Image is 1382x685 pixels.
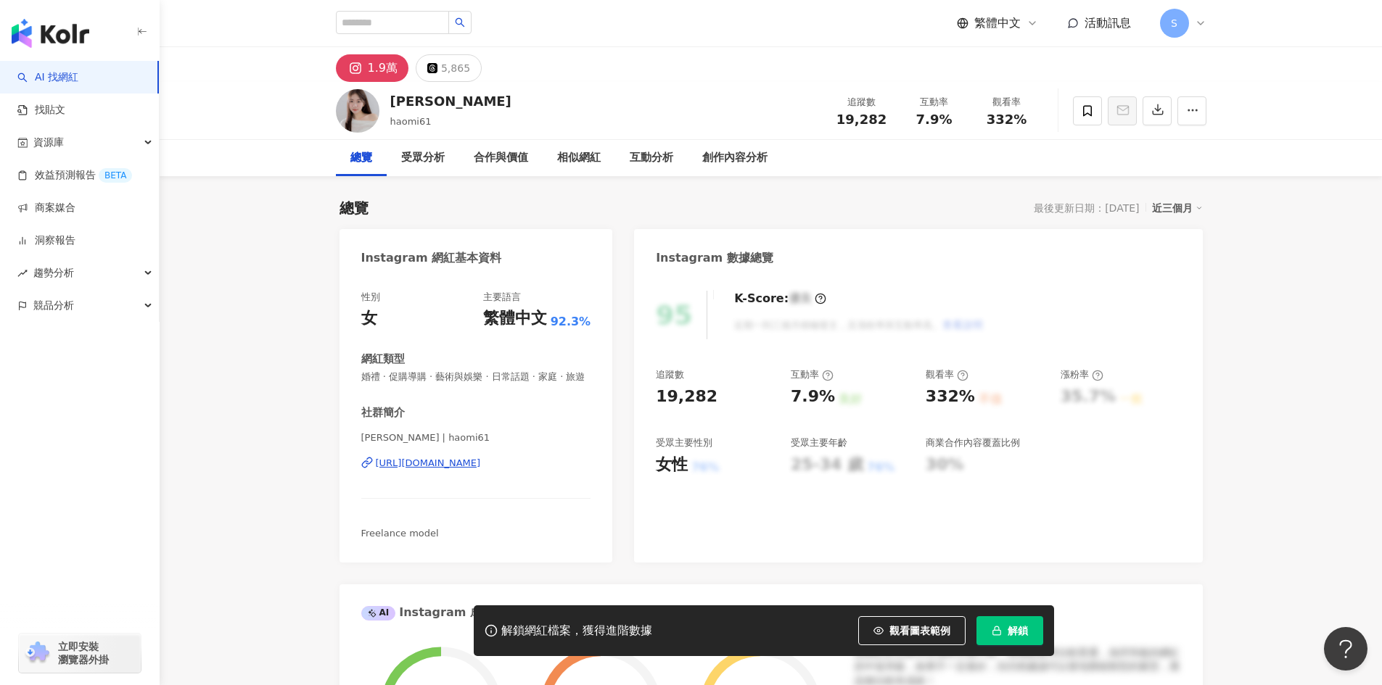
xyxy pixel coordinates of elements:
span: 婚禮 · 促購導購 · 藝術與娛樂 · 日常話題 · 家庭 · 旅遊 [361,370,591,383]
a: [URL][DOMAIN_NAME] [361,457,591,470]
button: 觀看圖表範例 [858,616,966,645]
div: 受眾分析 [401,149,445,167]
span: rise [17,268,28,278]
a: 洞察報告 [17,233,75,248]
div: 5,865 [441,58,470,78]
span: 332% [987,112,1027,127]
span: 92.3% [551,314,591,330]
div: 繁體中文 [483,307,547,330]
img: logo [12,19,89,48]
span: 活動訊息 [1085,16,1131,30]
a: 商案媒合 [17,201,75,215]
div: 追蹤數 [656,368,684,381]
div: 觀看率 [926,368,968,381]
span: Freelance model [361,528,439,539]
div: 總覽 [350,149,372,167]
div: 總覽 [340,198,369,218]
span: 解鎖 [1008,625,1028,636]
div: 受眾主要性別 [656,436,712,449]
div: 332% [926,386,975,408]
button: 5,865 [416,54,482,82]
span: 7.9% [916,112,953,127]
button: 解鎖 [976,616,1043,645]
img: chrome extension [23,642,52,665]
span: haomi61 [390,116,432,127]
span: 立即安裝 瀏覽器外掛 [58,640,109,666]
div: 1.9萬 [368,58,398,78]
div: 觀看率 [979,95,1035,109]
div: [PERSON_NAME] [390,92,511,110]
div: 主要語言 [483,291,521,304]
span: [PERSON_NAME] | haomi61 [361,431,591,444]
a: searchAI 找網紅 [17,70,78,85]
div: K-Score : [734,291,826,307]
a: 效益預測報告BETA [17,168,132,183]
div: 互動率 [791,368,834,381]
div: [URL][DOMAIN_NAME] [376,457,481,470]
div: 性別 [361,291,380,304]
div: 合作與價值 [474,149,528,167]
img: KOL Avatar [336,89,379,133]
span: 趨勢分析 [33,257,74,289]
span: 19,282 [836,112,887,127]
div: 女 [361,307,377,330]
div: 解鎖網紅檔案，獲得進階數據 [501,623,652,639]
div: 追蹤數 [834,95,889,109]
div: Instagram 數據總覽 [656,250,773,266]
div: 近三個月 [1152,199,1203,217]
span: S [1171,15,1177,31]
a: 找貼文 [17,103,65,117]
div: 漲粉率 [1061,368,1103,381]
span: search [455,17,465,28]
span: 競品分析 [33,289,74,322]
span: 資源庫 [33,126,64,159]
div: 相似網紅 [557,149,601,167]
a: chrome extension立即安裝 瀏覽器外掛 [19,634,141,673]
div: 最後更新日期：[DATE] [1034,202,1139,214]
div: 網紅類型 [361,352,405,367]
div: 互動分析 [630,149,673,167]
button: 1.9萬 [336,54,408,82]
div: 商業合作內容覆蓋比例 [926,436,1020,449]
div: 創作內容分析 [702,149,768,167]
div: 互動率 [907,95,962,109]
div: 19,282 [656,386,717,408]
span: 繁體中文 [974,15,1021,31]
div: 社群簡介 [361,405,405,420]
span: 觀看圖表範例 [889,625,950,636]
div: 受眾主要年齡 [791,436,847,449]
div: 女性 [656,454,688,476]
div: 7.9% [791,386,835,408]
div: Instagram 網紅基本資料 [361,250,502,266]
